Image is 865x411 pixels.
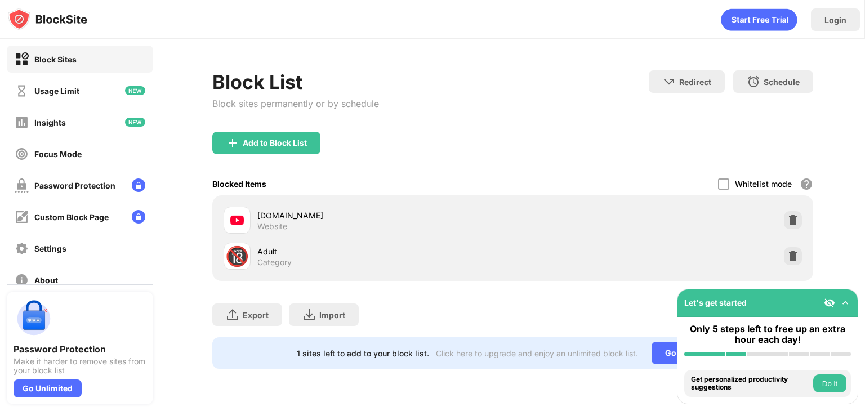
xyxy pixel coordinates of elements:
[684,324,851,345] div: Only 5 steps left to free up an extra hour each day!
[813,374,846,392] button: Do it
[34,55,77,64] div: Block Sites
[243,310,269,320] div: Export
[34,244,66,253] div: Settings
[436,349,638,358] div: Click here to upgrade and enjoy an unlimited block list.
[132,210,145,224] img: lock-menu.svg
[14,343,146,355] div: Password Protection
[684,298,747,307] div: Let's get started
[132,178,145,192] img: lock-menu.svg
[230,213,244,227] img: favicons
[14,357,146,375] div: Make it harder to remove sites from your block list
[212,70,379,93] div: Block List
[15,178,29,193] img: password-protection-off.svg
[15,273,29,287] img: about-off.svg
[34,275,58,285] div: About
[679,77,711,87] div: Redirect
[824,15,846,25] div: Login
[297,349,429,358] div: 1 sites left to add to your block list.
[14,379,82,397] div: Go Unlimited
[15,147,29,161] img: focus-off.svg
[225,245,249,268] div: 🔞
[257,221,287,231] div: Website
[15,242,29,256] img: settings-off.svg
[257,209,512,221] div: [DOMAIN_NAME]
[34,86,79,96] div: Usage Limit
[243,139,307,148] div: Add to Block List
[8,8,87,30] img: logo-blocksite.svg
[212,179,266,189] div: Blocked Items
[125,86,145,95] img: new-icon.svg
[735,179,792,189] div: Whitelist mode
[34,181,115,190] div: Password Protection
[15,52,29,66] img: block-on.svg
[764,77,800,87] div: Schedule
[15,210,29,224] img: customize-block-page-off.svg
[15,84,29,98] img: time-usage-off.svg
[34,149,82,159] div: Focus Mode
[212,98,379,109] div: Block sites permanently or by schedule
[721,8,797,31] div: animation
[257,257,292,267] div: Category
[652,342,729,364] div: Go Unlimited
[34,212,109,222] div: Custom Block Page
[691,376,810,392] div: Get personalized productivity suggestions
[34,118,66,127] div: Insights
[257,245,512,257] div: Adult
[824,297,835,309] img: eye-not-visible.svg
[840,297,851,309] img: omni-setup-toggle.svg
[15,115,29,129] img: insights-off.svg
[319,310,345,320] div: Import
[14,298,54,339] img: push-password-protection.svg
[125,118,145,127] img: new-icon.svg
